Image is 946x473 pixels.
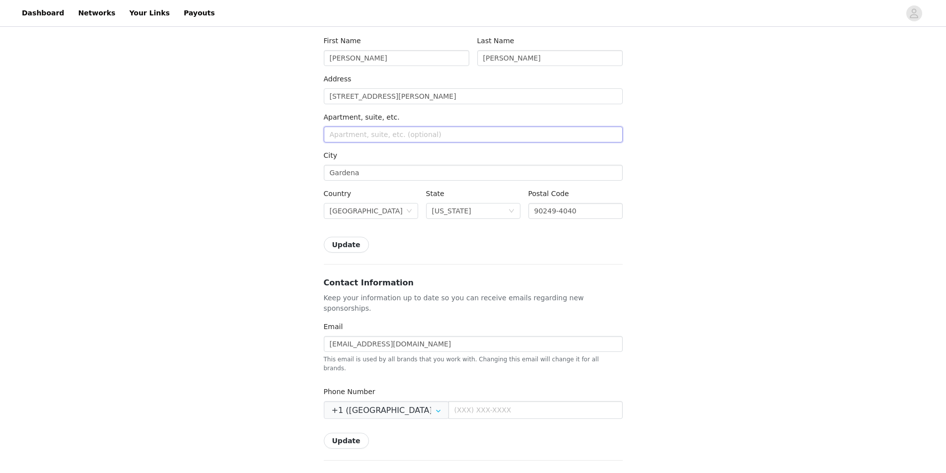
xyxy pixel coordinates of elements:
[324,401,449,419] input: Country
[324,237,369,253] button: Update
[406,208,412,215] i: icon: down
[330,203,403,218] div: United States
[324,190,352,198] label: Country
[509,208,514,215] i: icon: down
[72,2,121,24] a: Networks
[324,127,623,142] input: Apartment, suite, etc. (optional)
[448,401,623,419] input: (XXX) XXX-XXXX
[909,5,919,21] div: avatar
[432,203,471,218] div: California
[324,353,623,373] div: This email is used by all brands that you work with. Changing this email will change it for all b...
[324,75,352,83] label: Address
[477,37,514,45] label: Last Name
[123,2,176,24] a: Your Links
[16,2,70,24] a: Dashboard
[324,388,375,396] label: Phone Number
[324,37,361,45] label: First Name
[426,190,444,198] label: State
[324,88,623,104] input: Address
[324,113,400,121] label: Apartment, suite, etc.
[324,165,623,181] input: City
[324,293,623,314] p: Keep your information up to date so you can receive emails regarding new sponsorships.
[324,277,623,289] h3: Contact Information
[324,151,337,159] label: City
[324,323,343,331] label: Email
[528,203,623,219] input: Postal code
[178,2,221,24] a: Payouts
[528,190,569,198] label: Postal Code
[324,433,369,449] button: Update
